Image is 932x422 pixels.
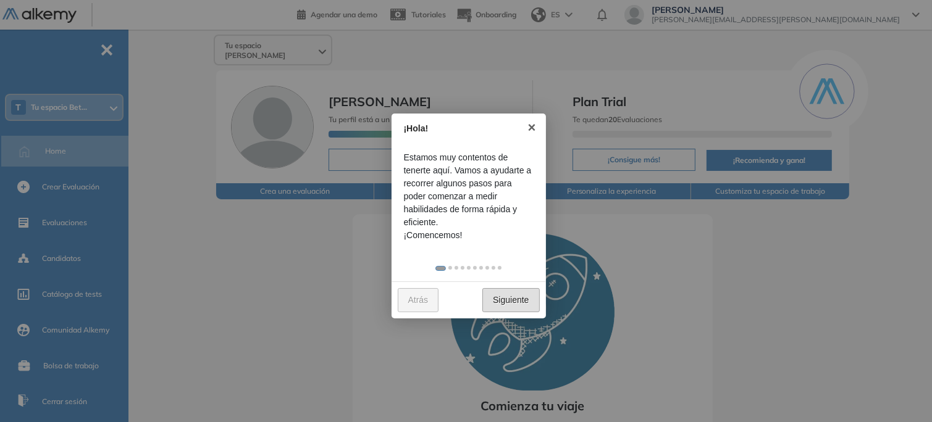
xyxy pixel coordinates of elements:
[404,229,534,242] span: ¡Comencemos!
[518,114,546,141] a: ×
[404,151,534,229] span: Estamos muy contentos de tenerte aquí. Vamos a ayudarte a recorrer algunos pasos para poder comen...
[482,288,539,312] a: Siguiente
[404,122,521,135] div: ¡Hola!
[398,288,439,312] a: Atrás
